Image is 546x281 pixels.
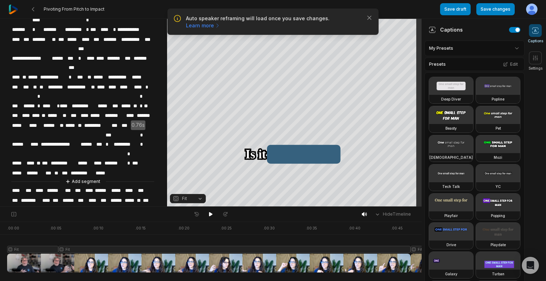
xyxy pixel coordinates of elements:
div: My Presets [424,40,525,56]
h3: Popping [491,213,505,218]
button: Captions [528,24,543,44]
h3: Pet [496,125,501,131]
img: reap [9,5,18,14]
span: Pivoting From Pitch to Impact [44,6,105,12]
h3: Turban [492,271,504,277]
span: Captions [528,38,543,44]
h3: Popline [492,96,504,102]
h3: Tech Talk [442,184,460,189]
span: Settings [529,66,542,71]
h3: [DEMOGRAPHIC_DATA] [429,155,473,160]
button: HideTimeline [372,209,413,220]
button: Edit [501,60,520,69]
span: 0.76s [131,120,145,130]
div: Open Intercom Messenger [522,257,539,274]
h3: YC [496,184,501,189]
button: Fit [170,194,206,203]
button: Add segment [64,178,102,185]
button: Settings [529,52,542,71]
h3: Galaxy [445,271,457,277]
div: Captions [429,26,463,33]
h3: Drive [446,242,456,248]
h3: Beasty [445,125,457,131]
h3: Mozi [494,155,502,160]
div: Presets [424,58,525,71]
a: Learn more [186,22,220,29]
span: Fit [182,195,187,202]
p: Auto speaker reframing will load once you save changes. [186,15,360,29]
button: Save draft [440,3,471,15]
h3: Playfair [444,213,458,218]
h3: Deep Diver [441,96,461,102]
h3: Playdate [491,242,506,248]
button: Save changes [476,3,515,15]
